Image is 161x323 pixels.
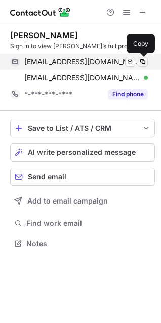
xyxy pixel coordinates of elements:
[10,236,155,251] button: Notes
[28,124,137,132] div: Save to List / ATS / CRM
[108,89,148,99] button: Reveal Button
[10,192,155,210] button: Add to email campaign
[10,42,155,51] div: Sign in to view [PERSON_NAME]’s full profile
[26,219,151,228] span: Find work email
[24,73,140,83] span: [EMAIL_ADDRESS][DOMAIN_NAME]
[10,143,155,161] button: AI write personalized message
[28,173,66,181] span: Send email
[10,168,155,186] button: Send email
[10,6,71,18] img: ContactOut v5.3.10
[10,216,155,230] button: Find work email
[24,57,140,66] span: [EMAIL_ADDRESS][DOMAIN_NAME]
[28,148,136,156] span: AI write personalized message
[26,239,151,248] span: Notes
[27,197,108,205] span: Add to email campaign
[10,119,155,137] button: save-profile-one-click
[10,30,78,41] div: [PERSON_NAME]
